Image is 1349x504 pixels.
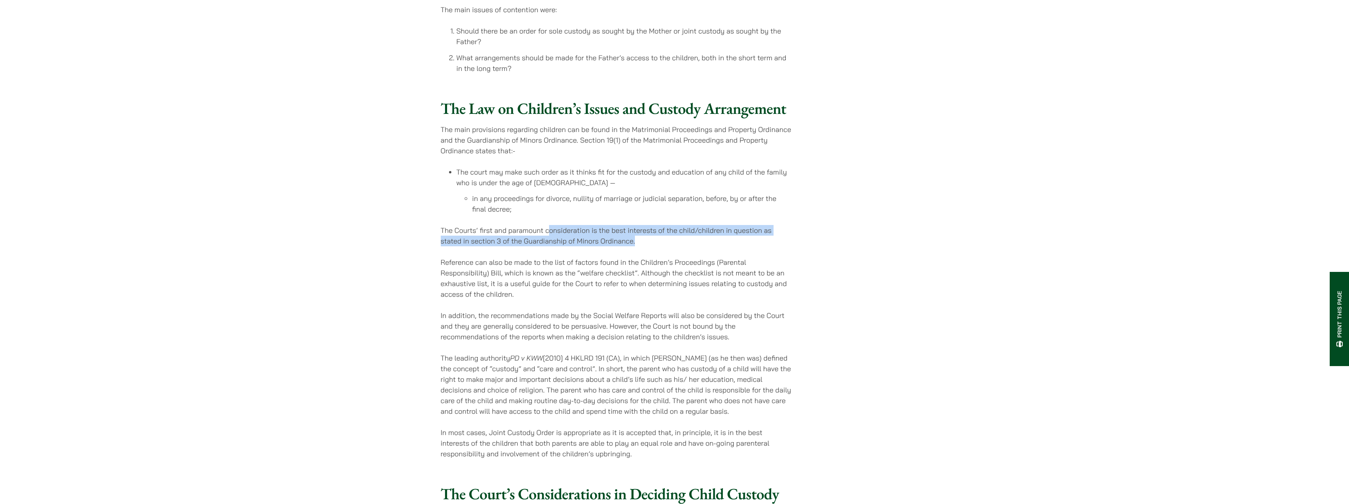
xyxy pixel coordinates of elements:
p: The leading authority [2010] 4 HKLRD 191 (CA), in which [PERSON_NAME] (as he then was) defined th... [441,353,792,417]
li: Should there be an order for sole custody as sought by the Mother or joint custody as sought by t... [456,26,792,47]
h2: The Law on Children’s Issues and Custody Arrangement [441,99,792,118]
p: Reference can also be made to the list of factors found in the Children’s Proceedings (Parental R... [441,257,792,299]
p: The Courts’ first and paramount consideration is the best interests of the child/children in ques... [441,225,792,246]
em: PD v KWW [510,353,543,363]
li: in any proceedings for divorce, nullity of marriage or judicial separation, before, by or after t... [472,193,792,214]
p: In addition, the recommendations made by the Social Welfare Reports will also be considered by th... [441,310,792,342]
p: In most cases, Joint Custody Order is appropriate as it is accepted that, in principle, it is in ... [441,427,792,459]
li: The court may make such order as it thinks fit for the custody and education of any child of the ... [456,167,792,215]
p: The main issues of contention were: [441,4,792,15]
li: What arrangements should be made for the Father’s access to the children, both in the short term ... [456,52,792,74]
p: The main provisions regarding children can be found in the Matrimonial Proceedings and Property O... [441,124,792,156]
